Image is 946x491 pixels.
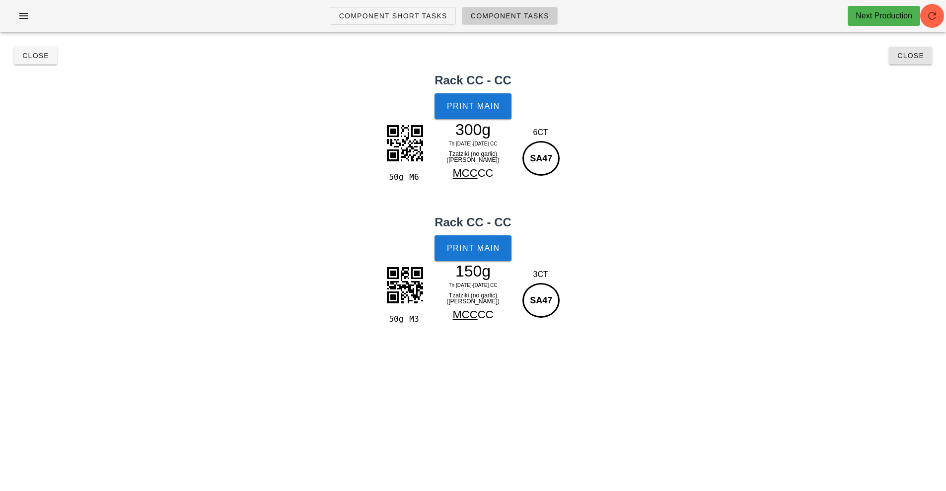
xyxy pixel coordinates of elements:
button: Print Main [435,93,511,119]
a: Component Short Tasks [330,7,455,25]
a: Component Tasks [462,7,558,25]
div: SA47 [522,141,560,176]
img: DWpK5C6PVjylfUY9Cf3lLnZsJlb81hIctAiv1BFwMxEMgGIspetNh4a8iC1HAjWgE5h9AzuQOkgIFAMuU1MpA8raGZDASSKa+... [380,118,430,168]
div: 3CT [520,269,561,281]
div: SA47 [522,283,560,318]
h2: Rack CC - CC [6,71,940,89]
span: MCC [453,167,478,179]
div: 6CT [520,127,561,139]
span: Component Tasks [470,12,549,20]
span: Th [DATE]-[DATE] CC [449,141,498,146]
div: M3 [405,313,426,326]
span: Component Short Tasks [338,12,447,20]
div: 300g [430,122,516,137]
div: 150g [430,264,516,279]
button: Close [889,47,932,65]
button: Print Main [435,235,511,261]
h2: Rack CC - CC [6,213,940,231]
button: Close [14,47,57,65]
img: 7wC8DorYhhhXGwvPTtJHaof6FFkAeBFPB5FRR4AyjLoRsR1r2pm8MiZAPbZ2kqcFxlKQwcVKpGhWrguWMCHE2mnRcnQalUz4r... [380,260,430,310]
span: MCC [453,308,478,321]
span: Print Main [446,244,500,253]
span: CC [478,308,494,321]
span: Close [22,52,49,60]
div: Tzatziki (no garlic) ([PERSON_NAME]) [430,290,516,306]
span: Th [DATE]-[DATE] CC [449,282,498,288]
div: Next Production [856,10,912,22]
div: Tzatziki (no garlic) ([PERSON_NAME]) [430,149,516,165]
span: Print Main [446,102,500,111]
div: M6 [405,171,426,184]
span: Close [897,52,924,60]
div: 50g [385,171,405,184]
span: CC [478,167,494,179]
div: 50g [385,313,405,326]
